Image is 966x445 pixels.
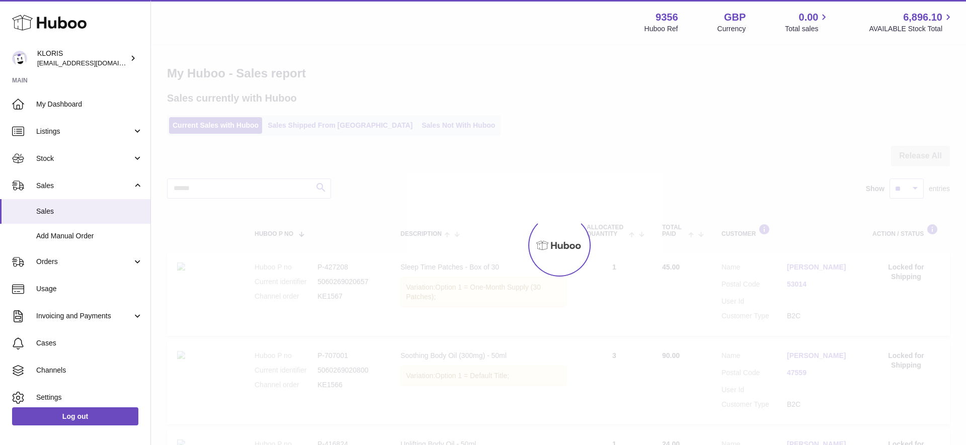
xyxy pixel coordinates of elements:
span: Sales [36,181,132,191]
span: Settings [36,393,143,402]
strong: 9356 [656,11,678,24]
span: Channels [36,366,143,375]
span: 0.00 [799,11,819,24]
span: Orders [36,257,132,266]
div: KLORIS [37,49,128,68]
span: [EMAIL_ADDRESS][DOMAIN_NAME] [37,59,148,67]
div: Currency [717,24,746,34]
span: AVAILABLE Stock Total [869,24,954,34]
span: Add Manual Order [36,231,143,241]
span: Listings [36,127,132,136]
span: My Dashboard [36,100,143,109]
div: Huboo Ref [645,24,678,34]
a: Log out [12,407,138,425]
span: 6,896.10 [903,11,942,24]
span: Cases [36,338,143,348]
span: Stock [36,154,132,163]
a: 0.00 Total sales [785,11,830,34]
span: Total sales [785,24,830,34]
span: Sales [36,207,143,216]
a: 6,896.10 AVAILABLE Stock Total [869,11,954,34]
span: Invoicing and Payments [36,311,132,321]
span: Usage [36,284,143,294]
strong: GBP [724,11,746,24]
img: huboo@kloriscbd.com [12,51,27,66]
